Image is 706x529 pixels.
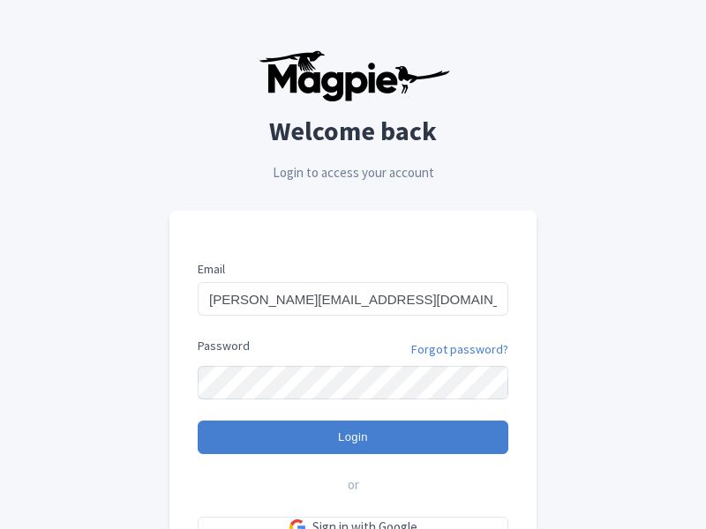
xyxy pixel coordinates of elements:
img: logo-ab69f6fb50320c5b225c76a69d11143b.png [254,49,453,102]
span: or [348,475,359,495]
h2: Welcome back [169,116,537,145]
input: you@example.com [198,282,508,316]
input: Login [198,421,508,454]
label: Email [198,260,508,279]
label: Password [198,337,250,355]
p: Login to access your account [169,163,537,183]
a: Forgot password? [411,340,508,359]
